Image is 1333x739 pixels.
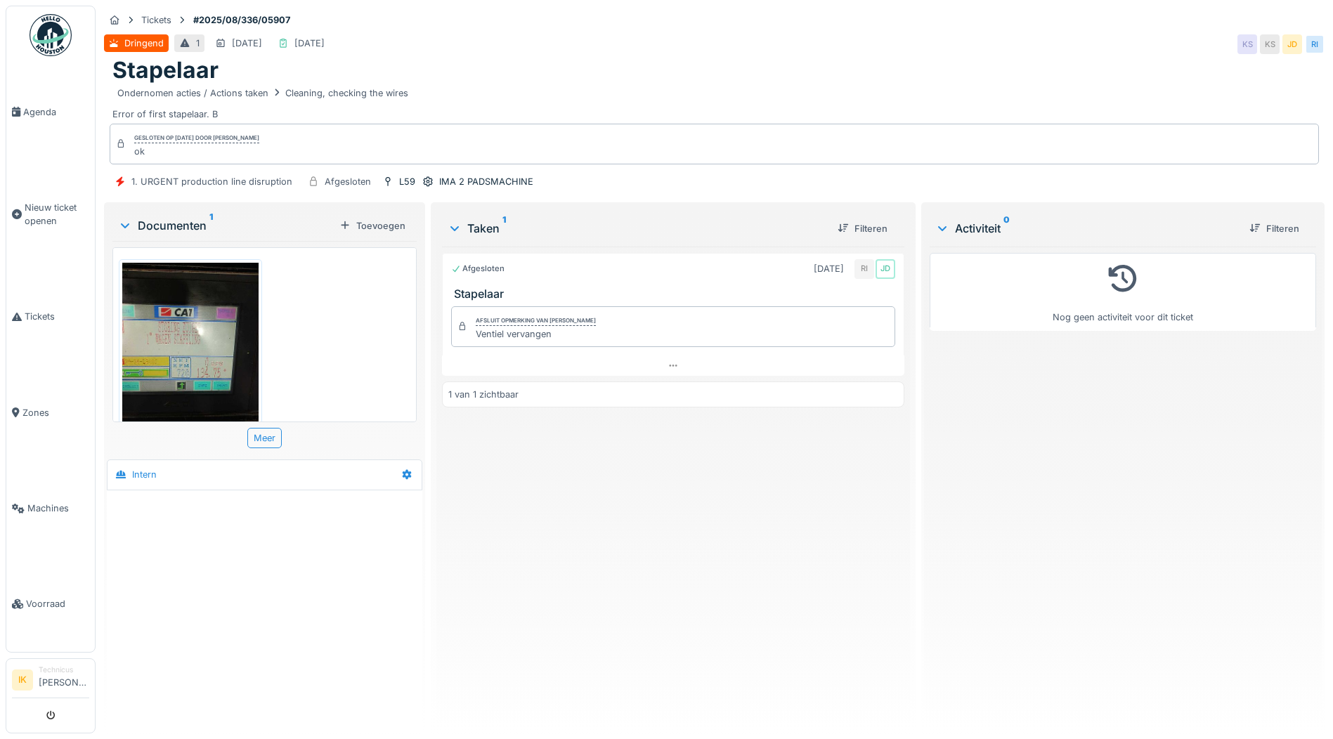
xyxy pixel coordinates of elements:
span: Zones [22,406,89,419]
a: Nieuw ticket openen [6,159,95,269]
div: 1 [196,37,200,50]
a: Zones [6,365,95,460]
div: RI [1305,34,1325,54]
img: Badge_color-CXgf-gQk.svg [30,14,72,56]
div: Meer [247,428,282,448]
div: [DATE] [294,37,325,50]
strong: #2025/08/336/05907 [188,13,296,27]
div: Nog geen activiteit voor dit ticket [939,259,1307,325]
div: Activiteit [935,220,1238,237]
div: Documenten [118,217,334,234]
div: [DATE] [814,262,844,275]
img: yeoj2uuuk9k1puoeficc47chajfh [122,263,259,444]
li: IK [12,669,33,691]
div: JD [876,259,895,279]
div: Ventiel vervangen [476,327,596,341]
li: [PERSON_NAME] [39,665,89,695]
a: IK Technicus[PERSON_NAME] [12,665,89,698]
span: Machines [27,502,89,515]
div: L59 [399,175,415,188]
div: Error of first stapelaar. B [112,84,1316,121]
div: KS [1237,34,1257,54]
div: RI [854,259,874,279]
span: Tickets [25,310,89,323]
div: Afsluit opmerking van [PERSON_NAME] [476,316,596,326]
span: Nieuw ticket openen [25,201,89,228]
div: JD [1282,34,1302,54]
h1: Stapelaar [112,57,219,84]
div: Afgesloten [451,263,505,275]
div: Filteren [832,219,893,238]
div: Taken [448,220,826,237]
a: Tickets [6,269,95,365]
div: Dringend [124,37,164,50]
h3: Stapelaar [454,287,898,301]
sup: 0 [1003,220,1010,237]
div: Filteren [1244,219,1305,238]
div: ok [134,145,259,158]
div: Gesloten op [DATE] door [PERSON_NAME] [134,133,259,143]
div: Afgesloten [325,175,371,188]
a: Machines [6,461,95,556]
div: 1. URGENT production line disruption [131,175,292,188]
div: [DATE] [232,37,262,50]
sup: 1 [209,217,213,234]
div: Ondernomen acties / Actions taken Cleaning, checking the wires [117,86,408,100]
div: Intern [132,468,157,481]
a: Voorraad [6,556,95,652]
div: Tickets [141,13,171,27]
sup: 1 [502,220,506,237]
div: IMA 2 PADSMACHINE [439,175,533,188]
div: KS [1260,34,1280,54]
div: Technicus [39,665,89,675]
div: 1 van 1 zichtbaar [448,388,519,401]
span: Voorraad [26,597,89,610]
div: Toevoegen [334,216,411,235]
a: Agenda [6,64,95,159]
span: Agenda [23,105,89,119]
